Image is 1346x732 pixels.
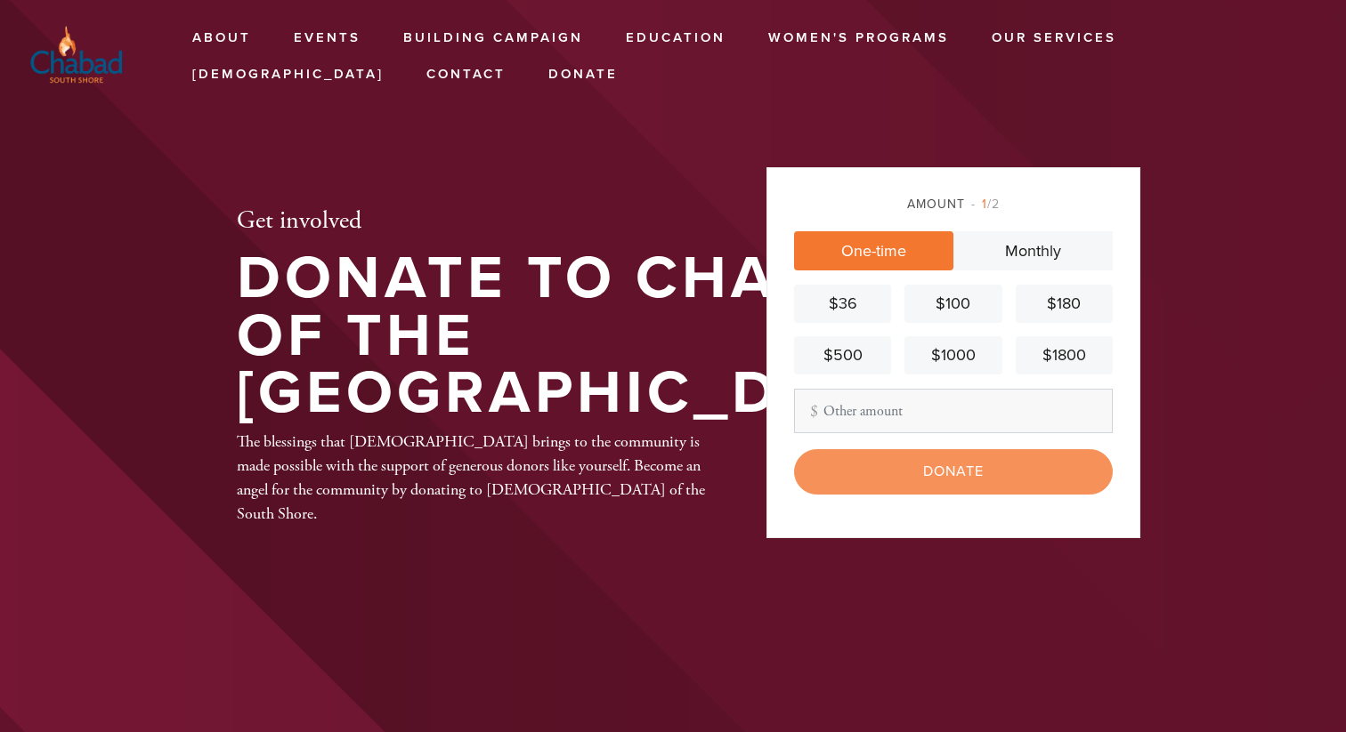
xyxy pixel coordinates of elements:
div: $100 [912,292,994,316]
a: [DEMOGRAPHIC_DATA] [179,58,397,92]
input: Other amount [794,389,1113,433]
span: 1 [982,197,987,212]
a: Education [612,21,739,55]
div: Amount [794,195,1113,213]
a: $36 [794,285,891,323]
a: Donate [535,58,631,92]
div: $1000 [912,343,994,367]
a: Monthly [953,231,1113,270]
a: One-time [794,231,953,270]
span: /2 [971,197,1000,212]
div: $500 [801,343,884,367]
h1: Donate to Chabad of the [GEOGRAPHIC_DATA] [237,250,925,422]
h2: Get involved [237,206,925,237]
a: About [179,21,264,55]
div: The blessings that [DEMOGRAPHIC_DATA] brings to the community is made possible with the support o... [237,430,709,526]
a: $1800 [1016,336,1113,374]
a: $180 [1016,285,1113,323]
a: Women's Programs [755,21,962,55]
div: $36 [801,292,884,316]
div: $180 [1023,292,1106,316]
a: $100 [904,285,1001,323]
a: Building Campaign [390,21,596,55]
img: Chabad%20South%20Shore%20Logo%20-%20Color%20for%20non%20white%20background%20%281%29_0.png [27,22,126,86]
a: $500 [794,336,891,374]
a: $1000 [904,336,1001,374]
a: Our services [978,21,1130,55]
a: Contact [413,58,519,92]
div: $1800 [1023,343,1106,367]
a: Events [280,21,374,55]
